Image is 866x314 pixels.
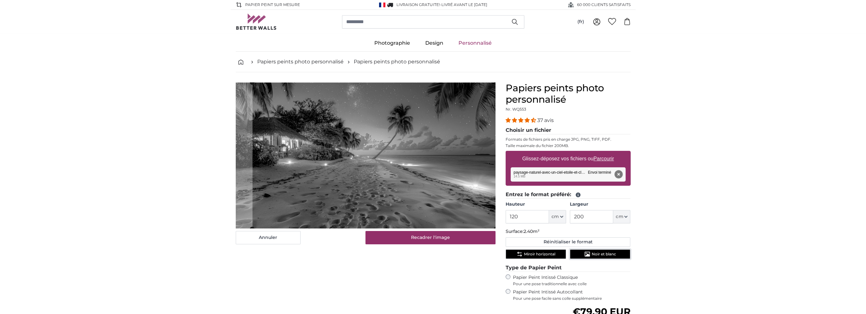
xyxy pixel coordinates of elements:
[236,14,277,30] img: Betterwalls
[236,52,631,72] nav: breadcrumbs
[616,214,623,220] span: cm
[506,201,566,208] label: Hauteur
[506,137,631,142] p: Formats de fichiers pris en charge JPG, PNG, TIFF, PDF.
[367,35,418,51] a: Photographie
[513,274,631,286] label: Papier Peint Intissé Classique
[506,126,631,134] legend: Choisir un fichier
[451,35,499,51] a: Personnalisé
[506,228,631,235] p: Surface:
[592,252,616,257] span: Noir et blanc
[537,117,554,123] span: 37 avis
[524,252,555,257] span: Miroir horizontal
[506,237,631,247] button: Réinitialiser le format
[572,16,589,28] button: (fr)
[506,107,526,112] span: Nr. WQ553
[506,117,537,123] span: 4.32 stars
[354,58,440,66] a: Papiers peints photo personnalisé
[570,249,630,259] button: Noir et blanc
[506,249,566,259] button: Miroir horizontal
[551,214,559,220] span: cm
[245,2,300,8] span: Papier peint sur mesure
[418,35,451,51] a: Design
[506,82,631,105] h1: Papiers peints photo personnalisé
[520,152,616,165] label: Glissez-déposez vos fichiers ou
[506,264,631,272] legend: Type de Papier Peint
[593,156,614,161] u: Parcourir
[524,228,539,234] span: 2.40m²
[440,2,487,7] span: -
[577,2,631,8] span: 60 000 CLIENTS SATISFAITS
[613,210,630,223] button: cm
[570,201,630,208] label: Largeur
[379,3,385,7] img: France
[549,210,566,223] button: cm
[396,2,440,7] span: Livraison GRATUITE!
[441,2,487,7] span: Livré avant le [DATE]
[513,281,631,286] span: Pour une pose traditionnelle avec colle
[513,296,631,301] span: Pour une pose facile sans colle supplémentaire
[506,191,631,199] legend: Entrez le format préféré:
[513,289,631,301] label: Papier Peint Intissé Autocollant
[365,231,495,244] button: Recadrer l'image
[257,58,344,66] a: Papiers peints photo personnalisé
[236,231,301,244] button: Annuler
[506,143,631,148] p: Taille maximale du fichier 200MB.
